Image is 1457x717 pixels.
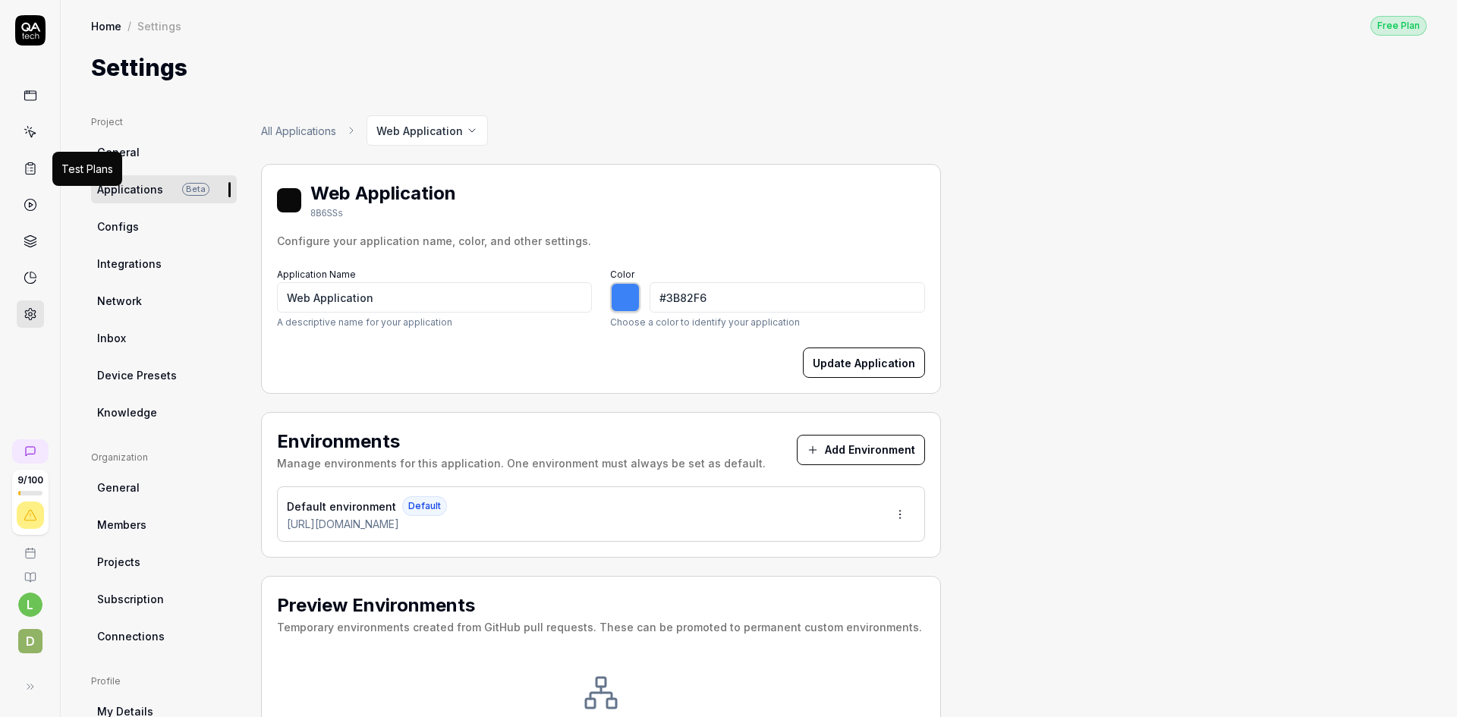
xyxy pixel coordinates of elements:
span: Projects [97,554,140,570]
a: Subscription [91,585,237,613]
span: Connections [97,628,165,644]
span: [URL][DOMAIN_NAME] [287,516,399,532]
span: Integrations [97,256,162,272]
span: Inbox [97,330,126,346]
a: Network [91,287,237,315]
input: #3B82F6 [650,282,925,313]
h1: Settings [91,51,187,85]
a: Projects [91,548,237,576]
a: General [91,473,237,502]
div: Profile [91,675,237,688]
button: Add Environment [797,435,925,465]
span: Device Presets [97,367,177,383]
h2: Environments [277,428,766,455]
a: Configs [91,212,237,241]
p: Choose a color to identify your application [610,316,925,329]
div: Settings [137,18,181,33]
a: New conversation [12,439,49,464]
h2: Preview Environments [277,592,922,619]
a: Device Presets [91,361,237,389]
span: Subscription [97,591,164,607]
h2: Web Application [310,180,456,207]
div: Manage environments for this application. One environment must always be set as default. [277,455,766,471]
span: Configs [97,219,139,234]
a: Members [91,511,237,539]
a: Inbox [91,324,237,352]
a: All Applications [261,123,336,139]
span: General [97,480,140,495]
div: Configure your application name, color, and other settings. [277,233,925,249]
a: Knowledge [91,398,237,426]
span: D [18,629,42,653]
p: A descriptive name for your application [277,316,592,329]
button: Update Application [803,347,925,378]
span: Beta [182,183,209,196]
input: My Application [277,282,592,313]
span: Web Application [376,123,463,139]
div: Temporary environments created from GitHub pull requests. These can be promoted to permanent cust... [277,619,922,635]
button: Free Plan [1370,15,1427,36]
div: Free Plan [1370,16,1427,36]
label: Application Name [277,269,356,280]
div: 8B6SSs [310,207,456,221]
button: Web Application [367,115,488,146]
button: D [6,617,54,656]
span: Knowledge [97,404,157,420]
div: Organization [91,451,237,464]
div: / [127,18,131,33]
div: Test Plans [61,161,113,177]
a: Documentation [6,559,54,583]
span: Network [97,293,142,309]
a: Home [91,18,121,33]
a: General [91,138,237,166]
span: 9 / 100 [17,476,43,485]
label: Color [610,269,634,280]
a: ApplicationsBeta [91,175,237,203]
span: General [97,144,140,160]
a: Book a call with us [6,535,54,559]
span: Applications [97,181,163,197]
span: Members [97,517,146,533]
div: Project [91,115,237,129]
a: Connections [91,622,237,650]
button: l [18,593,42,617]
span: Default environment [287,498,396,514]
span: Default [402,496,447,516]
a: Integrations [91,250,237,278]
